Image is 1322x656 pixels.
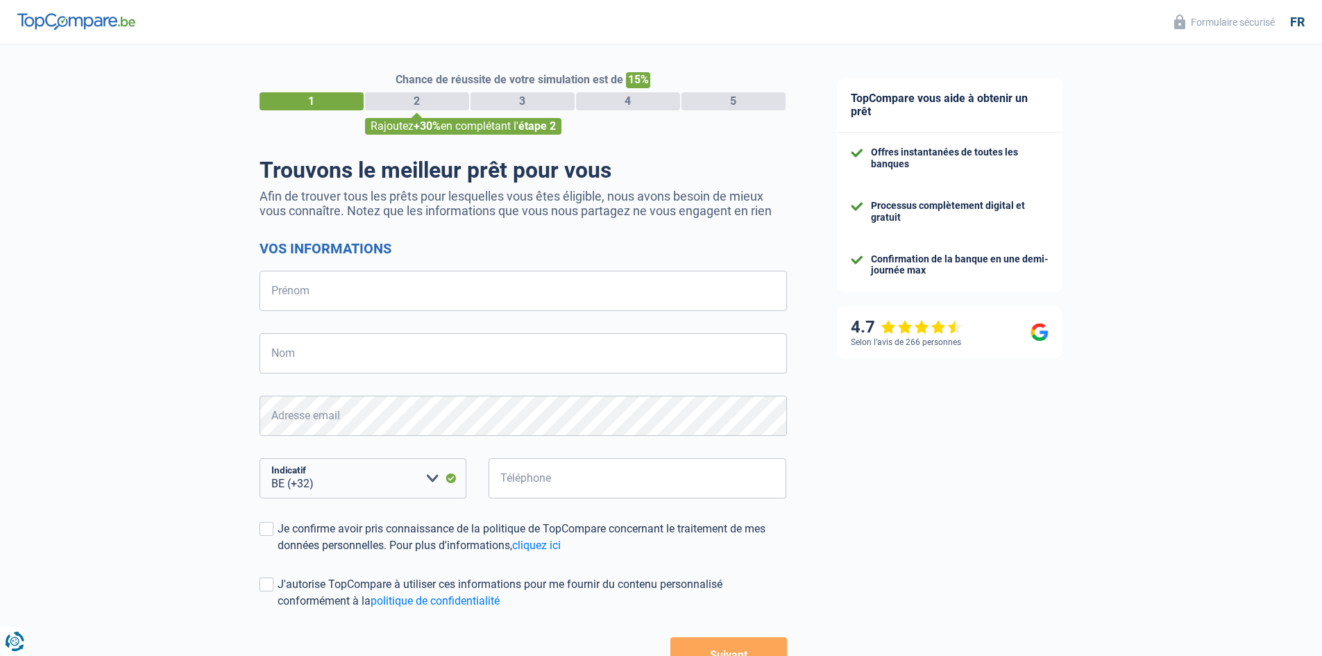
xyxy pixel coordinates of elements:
[371,594,500,607] a: politique de confidentialité
[837,78,1062,133] div: TopCompare vous aide à obtenir un prêt
[576,92,680,110] div: 4
[871,146,1049,170] div: Offres instantanées de toutes les banques
[512,539,561,552] a: cliquez ici
[871,253,1049,277] div: Confirmation de la banque en une demi-journée max
[489,458,787,498] input: 401020304
[518,119,556,133] span: étape 2
[851,317,963,337] div: 4.7
[471,92,575,110] div: 3
[1166,10,1283,33] button: Formulaire sécurisé
[365,118,561,135] div: Rajoutez en complétant l'
[260,189,787,218] p: Afin de trouver tous les prêts pour lesquelles vous êtes éligible, nous avons besoin de mieux vou...
[260,240,787,257] h2: Vos informations
[260,157,787,183] h1: Trouvons le meilleur prêt pour vous
[851,337,961,347] div: Selon l’avis de 266 personnes
[17,13,135,30] img: TopCompare Logo
[396,73,623,86] span: Chance de réussite de votre simulation est de
[278,576,787,609] div: J'autorise TopCompare à utiliser ces informations pour me fournir du contenu personnalisé conform...
[278,521,787,554] div: Je confirme avoir pris connaissance de la politique de TopCompare concernant le traitement de mes...
[871,200,1049,224] div: Processus complètement digital et gratuit
[414,119,441,133] span: +30%
[681,92,786,110] div: 5
[626,72,650,88] span: 15%
[260,92,364,110] div: 1
[365,92,469,110] div: 2
[1290,15,1305,30] div: fr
